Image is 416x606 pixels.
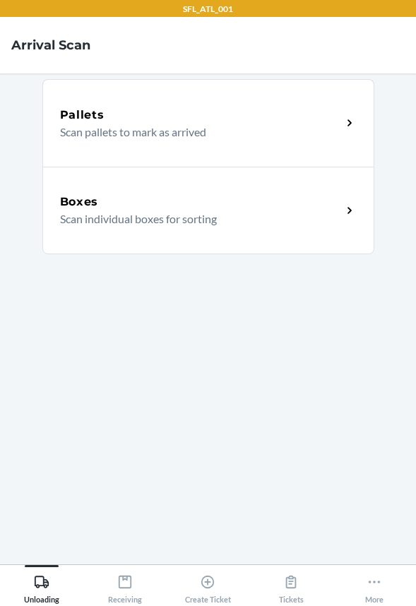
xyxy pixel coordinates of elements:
[365,569,384,604] div: More
[11,36,90,54] h4: Arrival Scan
[60,124,331,141] p: Scan pallets to mark as arrived
[60,194,99,210] h5: Boxes
[183,3,233,16] p: SFL_ATL_001
[60,210,331,227] p: Scan individual boxes for sorting
[185,569,231,604] div: Create Ticket
[83,565,167,604] button: Receiving
[249,565,333,604] button: Tickets
[108,569,142,604] div: Receiving
[42,167,374,254] a: BoxesScan individual boxes for sorting
[279,569,304,604] div: Tickets
[60,107,105,124] h5: Pallets
[333,565,416,604] button: More
[167,565,250,604] button: Create Ticket
[42,79,374,167] a: PalletsScan pallets to mark as arrived
[24,569,59,604] div: Unloading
